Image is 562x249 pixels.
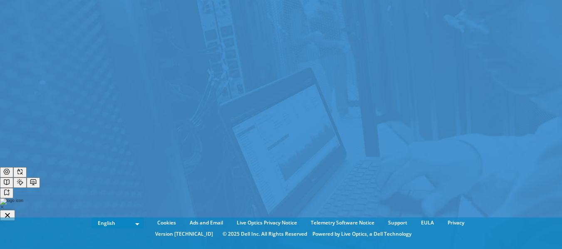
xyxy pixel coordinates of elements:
[151,229,217,239] li: Version [TECHNICAL_ID]
[218,229,311,239] li: © 2025 Dell Inc. All Rights Reserved
[305,218,381,227] a: Telemetry Software Notice
[441,218,470,227] a: Privacy
[382,218,413,227] a: Support
[230,218,303,227] a: Live Optics Privacy Notice
[183,218,229,227] a: Ads and Email
[415,218,440,227] a: EULA
[312,229,411,239] li: Powered by Live Optics, a Dell Technology
[151,218,182,227] a: Cookies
